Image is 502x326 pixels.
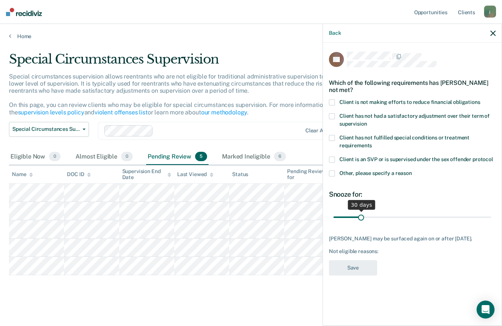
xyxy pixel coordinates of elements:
div: [PERSON_NAME] may be surfaced again on or after [DATE]. [329,236,496,242]
div: Which of the following requirements has [PERSON_NAME] not met? [329,73,496,99]
button: Back [329,30,341,36]
div: 30 days [348,200,375,210]
a: our methodology [201,109,247,116]
button: Save [329,260,377,276]
div: j [484,6,496,18]
div: Pending Review [146,149,209,165]
div: Clear agents [305,127,337,134]
div: Supervision End Date [122,168,171,181]
a: violent offenses list [95,109,148,116]
div: Not eligible reasons: [329,248,496,255]
span: Other, please specify a reason [339,170,412,176]
span: Special Circumstances Supervision [12,126,80,132]
div: Status [232,171,248,178]
div: Eligible Now [9,149,62,165]
div: Last Viewed [177,171,213,178]
div: Almost Eligible [74,149,134,165]
div: Marked Ineligible [221,149,287,165]
span: 5 [195,152,207,162]
div: Open Intercom Messenger [477,301,495,319]
div: Pending Review for [287,168,336,181]
span: 0 [121,152,133,162]
span: Client has not had a satisfactory adjustment over their term of supervision [339,113,490,127]
p: Special circumstances supervision allows reentrants who are not eligible for traditional administ... [9,73,376,116]
div: Name [12,171,33,178]
div: Special Circumstances Supervision [9,52,385,73]
div: Snooze for: [329,190,496,199]
img: Recidiviz [6,8,42,16]
span: Client is not making efforts to reduce financial obligations [339,99,480,105]
a: supervision levels policy [18,109,84,116]
span: Client is an SVP or is supervised under the sex offender protocol [339,156,493,162]
a: Home [9,33,493,40]
span: 6 [274,152,286,162]
span: 0 [49,152,61,162]
span: Client has not fulfilled special conditions or treatment requirements [339,135,469,148]
div: DOC ID [67,171,91,178]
